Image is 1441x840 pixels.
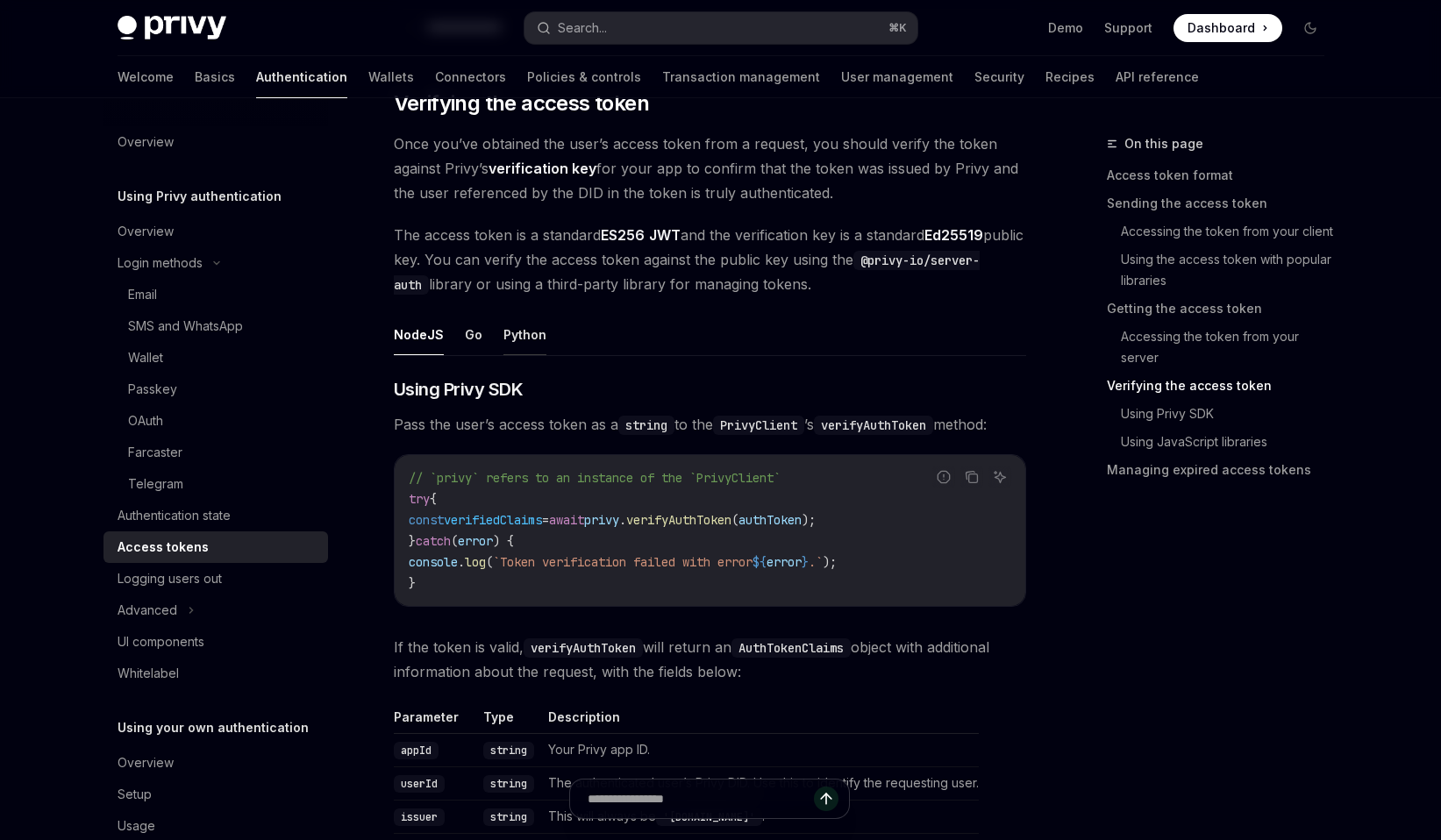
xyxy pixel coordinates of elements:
a: UI components [103,626,328,658]
div: Search... [558,18,607,39]
img: dark logo [118,16,226,40]
a: Transaction management [662,56,820,98]
code: PrivyClient [713,416,804,435]
span: Dashboard [1188,19,1255,37]
div: UI components [118,631,204,652]
a: Sending the access token [1107,189,1338,217]
a: Access token format [1107,161,1338,189]
th: Description [541,708,979,734]
span: log [465,554,486,570]
a: Overview [103,216,328,247]
a: Overview [103,747,328,779]
button: Search...⌘K [524,12,917,44]
span: verifiedClaims [444,512,542,528]
div: Advanced [118,600,177,621]
span: Verifying the access token [394,89,649,117]
span: ); [802,512,816,528]
th: Parameter [394,708,476,734]
code: AuthTokenClaims [731,638,851,658]
a: Whitelabel [103,658,328,689]
button: Report incorrect code [932,466,955,488]
span: ( [451,533,458,549]
a: Policies & controls [527,56,641,98]
a: Verifying the access token [1107,372,1338,400]
span: } [802,554,809,570]
div: Setup [118,784,152,805]
span: // `privy` refers to an instance of the `PrivyClient` [409,470,781,486]
a: Connectors [435,56,506,98]
th: Type [476,708,541,734]
h5: Using Privy authentication [118,186,282,207]
a: Demo [1048,19,1083,37]
a: Basics [195,56,235,98]
span: `Token verification failed with error [493,554,753,570]
span: catch [416,533,451,549]
a: Authentication state [103,500,328,531]
span: ) { [493,533,514,549]
span: ⌘ K [888,21,907,35]
a: Using Privy SDK [1121,400,1338,428]
div: Farcaster [128,442,182,463]
span: . [619,512,626,528]
a: Wallet [103,342,328,374]
div: Telegram [128,473,183,495]
div: Overview [118,132,174,153]
div: Wallet [128,347,163,368]
code: verifyAuthToken [524,638,643,658]
a: API reference [1116,56,1199,98]
div: Authentication state [118,505,231,526]
a: Authentication [256,56,347,98]
span: privy [584,512,619,528]
a: Getting the access token [1107,295,1338,323]
div: SMS and WhatsApp [128,316,243,337]
div: Overview [118,752,174,773]
span: authToken [738,512,802,528]
a: Managing expired access tokens [1107,456,1338,484]
span: Pass the user’s access token as a to the ’s method: [394,412,1026,437]
div: Logging users out [118,568,222,589]
span: Using Privy SDK [394,377,524,402]
button: Copy the contents from the code block [960,466,983,488]
a: Using the access token with popular libraries [1121,246,1338,295]
code: verifyAuthToken [814,416,933,435]
a: Passkey [103,374,328,405]
button: Send message [814,787,838,811]
a: Welcome [118,56,174,98]
span: The access token is a standard and the verification key is a standard public key. You can verify ... [394,223,1026,296]
a: Access tokens [103,531,328,563]
div: Passkey [128,379,177,400]
span: .` [809,554,823,570]
span: ${ [753,554,767,570]
span: error [767,554,802,570]
span: = [542,512,549,528]
a: Security [974,56,1024,98]
code: string [483,742,534,759]
a: Accessing the token from your client [1121,217,1338,246]
strong: verification key [489,160,596,177]
a: Logging users out [103,563,328,594]
td: Your Privy app ID. [541,733,979,766]
div: Whitelabel [118,663,179,684]
a: Dashboard [1173,14,1282,42]
span: console [409,554,458,570]
code: appId [394,742,439,759]
a: Support [1104,19,1152,37]
span: ( [731,512,738,528]
button: NodeJS [394,314,444,355]
td: The authenticated user’s Privy DID. Use this to identify the requesting user. [541,766,979,800]
a: Wallets [368,56,414,98]
div: Access tokens [118,537,209,558]
div: Overview [118,221,174,242]
a: Email [103,279,328,310]
span: await [549,512,584,528]
code: @privy-io/server-auth [394,251,980,295]
span: ( [486,554,493,570]
div: Email [128,284,157,305]
a: Overview [103,126,328,158]
a: Accessing the token from your server [1121,323,1338,372]
a: Ed25519 [924,226,983,245]
span: . [458,554,465,570]
span: verifyAuthToken [626,512,731,528]
a: Using JavaScript libraries [1121,428,1338,456]
a: Telegram [103,468,328,500]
